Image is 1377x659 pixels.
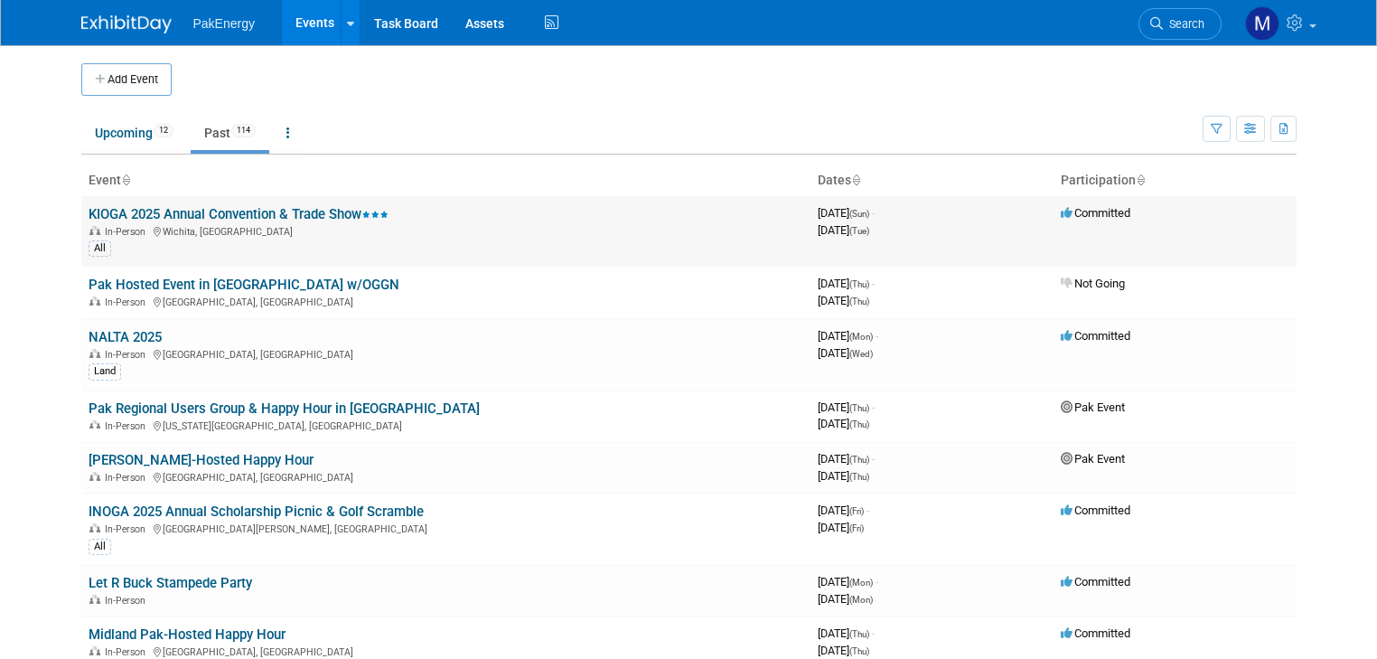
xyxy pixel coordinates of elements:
[849,506,864,516] span: (Fri)
[89,277,399,293] a: Pak Hosted Event in [GEOGRAPHIC_DATA] w/OGGN
[89,363,121,380] div: Land
[105,420,151,432] span: In-Person
[872,400,875,414] span: -
[1061,504,1130,517] span: Committed
[849,578,873,588] span: (Mon)
[849,523,864,533] span: (Fri)
[818,452,875,466] span: [DATE]
[89,644,803,658] div: [GEOGRAPHIC_DATA], [GEOGRAPHIC_DATA]
[818,644,869,657] span: [DATE]
[818,223,869,237] span: [DATE]
[89,575,252,591] a: Let R Buck Stampede Party
[89,226,100,235] img: In-Person Event
[849,349,873,359] span: (Wed)
[89,240,111,257] div: All
[81,165,810,196] th: Event
[1061,575,1130,588] span: Committed
[849,403,869,413] span: (Thu)
[849,419,869,429] span: (Thu)
[818,400,875,414] span: [DATE]
[105,349,151,361] span: In-Person
[866,504,869,517] span: -
[818,329,878,343] span: [DATE]
[191,116,269,150] a: Past114
[818,294,869,307] span: [DATE]
[818,277,875,290] span: [DATE]
[105,297,151,308] span: In-Person
[872,277,875,290] span: -
[105,226,151,238] span: In-Person
[818,346,873,360] span: [DATE]
[89,504,424,520] a: INOGA 2025 Annual Scholarship Picnic & Golf Scramble
[1061,329,1130,343] span: Committed
[105,595,151,607] span: In-Person
[81,63,172,96] button: Add Event
[849,646,869,656] span: (Thu)
[89,206,389,222] a: KIOGA 2025 Annual Convention & Trade Show
[1061,206,1130,220] span: Committed
[818,469,869,483] span: [DATE]
[818,592,873,606] span: [DATE]
[89,595,100,604] img: In-Person Event
[810,165,1054,196] th: Dates
[1138,8,1222,40] a: Search
[89,452,314,468] a: [PERSON_NAME]-Hosted Happy Hour
[89,223,803,238] div: Wichita, [GEOGRAPHIC_DATA]
[89,418,803,432] div: [US_STATE][GEOGRAPHIC_DATA], [GEOGRAPHIC_DATA]
[818,575,878,588] span: [DATE]
[818,521,864,534] span: [DATE]
[89,539,111,555] div: All
[849,226,869,236] span: (Tue)
[89,626,286,643] a: Midland Pak-Hosted Happy Hour
[89,469,803,484] div: [GEOGRAPHIC_DATA], [GEOGRAPHIC_DATA]
[105,523,151,535] span: In-Person
[81,15,172,33] img: ExhibitDay
[818,417,869,430] span: [DATE]
[89,646,100,655] img: In-Person Event
[876,575,878,588] span: -
[849,279,869,289] span: (Thu)
[89,349,100,358] img: In-Person Event
[105,646,151,658] span: In-Person
[1061,400,1125,414] span: Pak Event
[89,294,803,308] div: [GEOGRAPHIC_DATA], [GEOGRAPHIC_DATA]
[89,420,100,429] img: In-Person Event
[89,472,100,481] img: In-Person Event
[818,504,869,517] span: [DATE]
[1136,173,1145,187] a: Sort by Participation Type
[89,297,100,306] img: In-Person Event
[89,523,100,532] img: In-Person Event
[849,297,869,306] span: (Thu)
[1061,277,1125,290] span: Not Going
[81,116,187,150] a: Upcoming12
[818,626,875,640] span: [DATE]
[849,332,873,342] span: (Mon)
[105,472,151,484] span: In-Person
[1061,626,1130,640] span: Committed
[89,329,162,345] a: NALTA 2025
[121,173,130,187] a: Sort by Event Name
[872,206,875,220] span: -
[849,209,869,219] span: (Sun)
[849,629,869,639] span: (Thu)
[849,472,869,482] span: (Thu)
[231,124,256,137] span: 114
[876,329,878,343] span: -
[872,626,875,640] span: -
[89,346,803,361] div: [GEOGRAPHIC_DATA], [GEOGRAPHIC_DATA]
[154,124,173,137] span: 12
[1061,452,1125,466] span: Pak Event
[851,173,860,187] a: Sort by Start Date
[1163,17,1204,31] span: Search
[89,400,480,417] a: Pak Regional Users Group & Happy Hour in [GEOGRAPHIC_DATA]
[872,452,875,466] span: -
[849,595,873,605] span: (Mon)
[849,455,869,465] span: (Thu)
[89,521,803,535] div: [GEOGRAPHIC_DATA][PERSON_NAME], [GEOGRAPHIC_DATA]
[193,16,255,31] span: PakEnergy
[1245,6,1279,41] img: Mary Walker
[818,206,875,220] span: [DATE]
[1054,165,1297,196] th: Participation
